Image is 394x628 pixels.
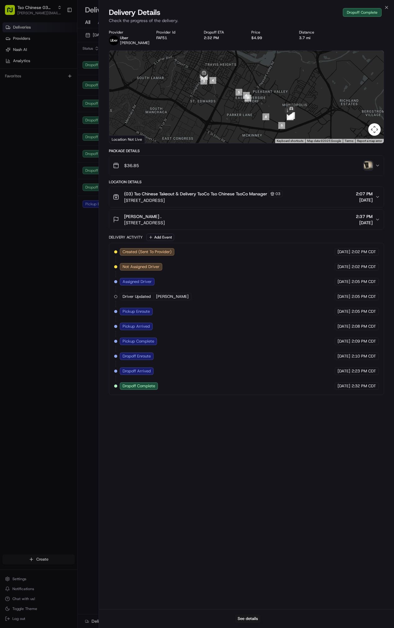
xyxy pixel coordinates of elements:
span: API Documentation [59,139,100,145]
span: Dropoff Complete [123,383,155,389]
span: 2:08 PM CDT [351,324,376,329]
div: 5 [235,89,242,96]
input: Clear [16,40,102,47]
img: Angelique Valdez [6,90,16,100]
img: Nash [6,6,19,19]
span: [DATE] [338,249,350,255]
img: uber-new-logo.jpeg [109,35,119,45]
button: Keyboard shortcuts [277,139,303,143]
span: [DATE] [338,279,350,284]
a: Terms (opens in new tab) [345,139,353,143]
span: Knowledge Base [12,139,47,145]
a: Open this area in Google Maps (opens a new window) [111,135,131,143]
span: [PERSON_NAME] [120,40,150,45]
span: Not Assigned Driver [123,264,159,270]
span: [DATE] [356,197,373,203]
span: [DATE] [338,383,350,389]
span: [DATE] [338,294,350,299]
span: $36.85 [124,162,139,169]
div: $4.99 [251,35,289,40]
span: Pickup Arrived [123,324,150,329]
span: 03 [275,191,280,196]
img: photo_proof_of_delivery image [364,161,373,170]
span: Assigned Driver [123,279,152,284]
button: See all [96,80,113,87]
a: 📗Knowledge Base [4,136,50,148]
img: Google [111,135,131,143]
button: [PERSON_NAME] .[STREET_ADDRESS]2:37 PM[DATE] [109,210,384,230]
div: Provider Id [156,30,194,35]
span: [DATE] [356,220,373,226]
button: See details [235,614,261,623]
div: Delivery Activity [109,235,143,240]
button: Add Event [146,234,174,241]
span: 2:37 PM [356,213,373,220]
div: 6 [243,92,250,99]
span: 2:23 PM CDT [351,368,376,374]
img: 1736555255976-a54dd68f-1ca7-489b-9aae-adbdc363a1c4 [12,113,17,118]
span: [DATE] [338,339,350,344]
img: 1736555255976-a54dd68f-1ca7-489b-9aae-adbdc363a1c4 [6,59,17,71]
span: Dropoff Enroute [123,353,151,359]
div: 2:32 PM [204,35,241,40]
div: Past conversations [6,81,42,86]
div: 4 [209,77,216,84]
span: Delivery Details [109,7,160,17]
span: 2:09 PM CDT [351,339,376,344]
img: 8016278978528_b943e370aa5ada12b00a_72.png [13,59,24,71]
div: 7 [244,95,251,102]
span: [DATE] [338,353,350,359]
p: Check the progress of the delivery. [109,17,384,24]
span: [STREET_ADDRESS] [124,197,283,203]
span: 2:05 PM CDT [351,279,376,284]
span: [PERSON_NAME] [19,96,50,101]
img: 1736555255976-a54dd68f-1ca7-489b-9aae-adbdc363a1c4 [12,97,17,102]
div: 3.7 mi [299,35,337,40]
div: Location Not Live [109,135,145,143]
span: Driver Updated [123,294,151,299]
span: 2:02 PM CDT [351,264,376,270]
span: • [51,113,54,118]
span: 2:32 PM CDT [351,383,376,389]
span: [DATE] [55,96,68,101]
span: (03) Tso Chinese Takeout & Delivery TsoCo Tso Chinese TsoCo Manager [124,191,267,197]
span: Created (Sent To Provider) [123,249,172,255]
span: Pickup Complete [123,339,154,344]
p: Welcome 👋 [6,25,113,35]
span: Pickup Enroute [123,309,150,314]
div: 💻 [52,139,57,144]
button: FAF51 [156,35,167,40]
span: 2:05 PM CDT [351,294,376,299]
img: Brigitte Vinadas [6,107,16,117]
div: Distance [299,30,337,35]
button: Start new chat [105,61,113,69]
span: Uber [120,35,128,40]
div: Price [251,30,289,35]
span: Map data ©2025 Google [307,139,341,143]
div: 9 [278,122,285,129]
div: 3 [200,78,207,84]
div: 📗 [6,139,11,144]
span: [PERSON_NAME] [156,294,189,299]
div: Provider [109,30,146,35]
div: Package Details [109,148,384,153]
div: 8 [262,113,269,120]
div: Start new chat [28,59,102,66]
span: Dropoff Arrived [123,368,151,374]
button: (03) Tso Chinese Takeout & Delivery TsoCo Tso Chinese TsoCo Manager03[STREET_ADDRESS]2:07 PM[DATE] [109,187,384,207]
a: Report a map error [357,139,382,143]
span: [DATE] [55,113,68,118]
span: [PERSON_NAME] . [124,213,161,220]
span: [DATE] [338,368,350,374]
div: Location Details [109,180,384,184]
span: • [51,96,54,101]
a: Powered byPylon [44,154,75,159]
span: 2:10 PM CDT [351,353,376,359]
div: We're available if you need us! [28,66,85,71]
span: [PERSON_NAME] [19,113,50,118]
span: 2:05 PM CDT [351,309,376,314]
span: [DATE] [338,264,350,270]
span: [STREET_ADDRESS] [124,220,165,226]
div: 13 [287,112,294,119]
